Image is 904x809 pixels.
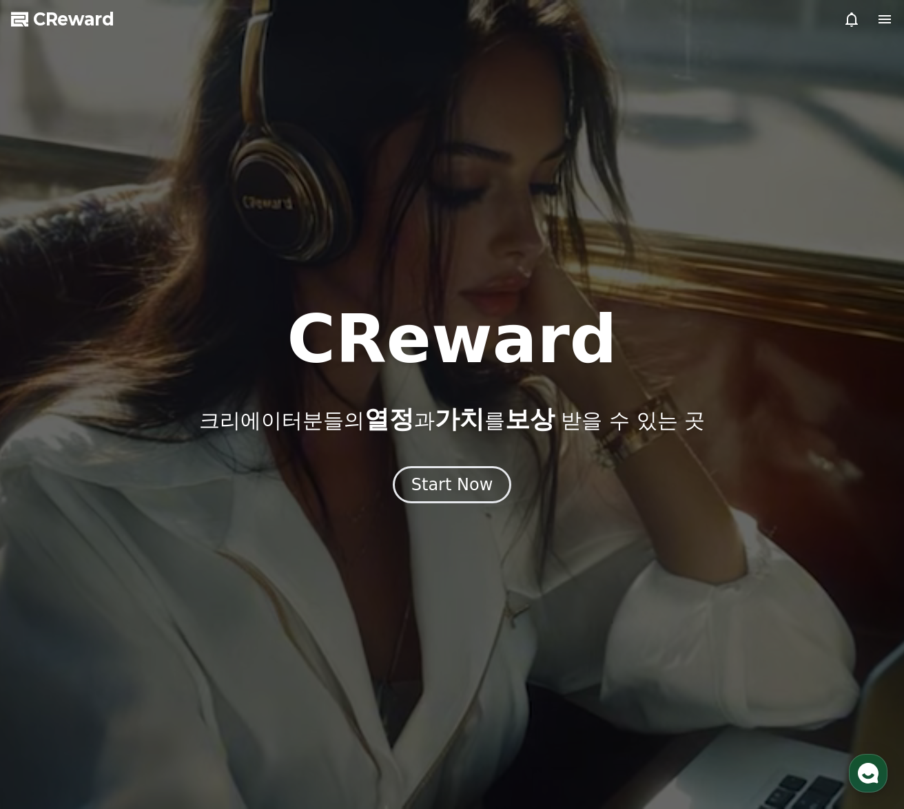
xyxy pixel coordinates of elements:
[33,8,114,30] span: CReward
[43,457,52,468] span: 홈
[213,457,229,468] span: 설정
[91,437,178,471] a: 대화
[364,405,414,433] span: 열정
[11,8,114,30] a: CReward
[4,437,91,471] a: 홈
[126,458,143,469] span: 대화
[199,406,705,433] p: 크리에이터분들의 과 를 받을 수 있는 곳
[287,306,617,372] h1: CReward
[411,474,493,496] div: Start Now
[435,405,484,433] span: 가치
[393,466,512,503] button: Start Now
[393,480,512,493] a: Start Now
[505,405,555,433] span: 보상
[178,437,265,471] a: 설정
